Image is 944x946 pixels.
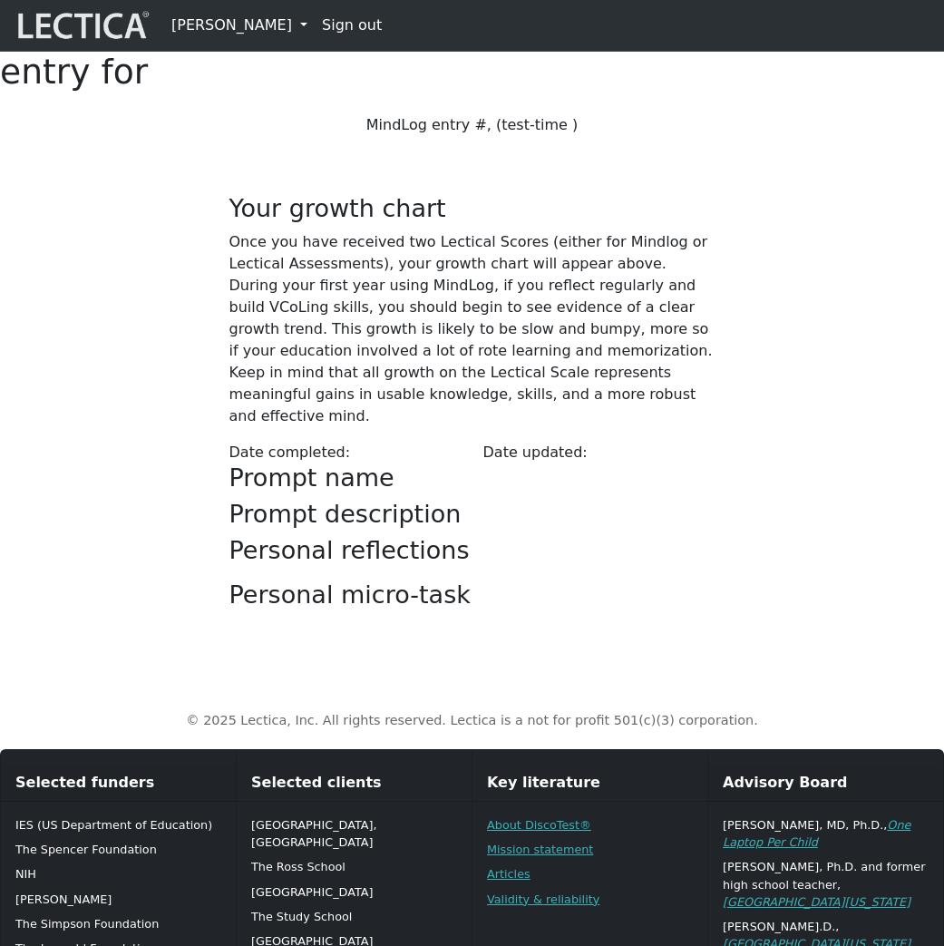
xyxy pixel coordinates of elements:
p: The Ross School [251,858,457,875]
p: IES (US Department of Education) [15,816,221,834]
h3: Personal micro-task [229,580,715,610]
div: Selected clients [237,765,472,802]
p: © 2025 Lectica, Inc. All rights reserved. Lectica is a not for profit 501(c)(3) corporation. [48,711,897,731]
p: The Spencer Foundation [15,841,221,858]
p: [PERSON_NAME], Ph.D. and former high school teacher, [723,858,929,911]
div: Selected funders [1,765,236,802]
a: [GEOGRAPHIC_DATA][US_STATE] [723,895,910,909]
a: Sign out [315,7,389,44]
p: The Simpson Foundation [15,915,221,932]
a: About DiscoTest® [487,818,591,832]
a: Mission statement [487,843,593,856]
img: lecticalive [14,8,150,43]
a: Articles [487,867,530,881]
p: NIH [15,865,221,883]
h3: Prompt description [229,500,715,529]
h3: Personal reflections [229,536,715,565]
div: Date updated: [472,442,726,463]
p: [GEOGRAPHIC_DATA], [GEOGRAPHIC_DATA] [251,816,457,851]
p: MindLog entry #, (test-time ) [229,114,715,136]
p: [PERSON_NAME], MD, Ph.D., [723,816,929,851]
a: Validity & reliability [487,892,599,906]
div: Advisory Board [708,765,943,802]
a: [PERSON_NAME] [164,7,315,44]
p: Once you have received two Lectical Scores (either for Mindlog or Lectical Assessments), your gro... [229,231,715,427]
label: Date completed: [229,442,351,463]
h3: Your growth chart [229,194,715,223]
h3: Prompt name [229,463,715,493]
p: [PERSON_NAME] [15,891,221,908]
p: [GEOGRAPHIC_DATA] [251,883,457,901]
p: The Study School [251,908,457,925]
div: Key literature [472,765,707,802]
